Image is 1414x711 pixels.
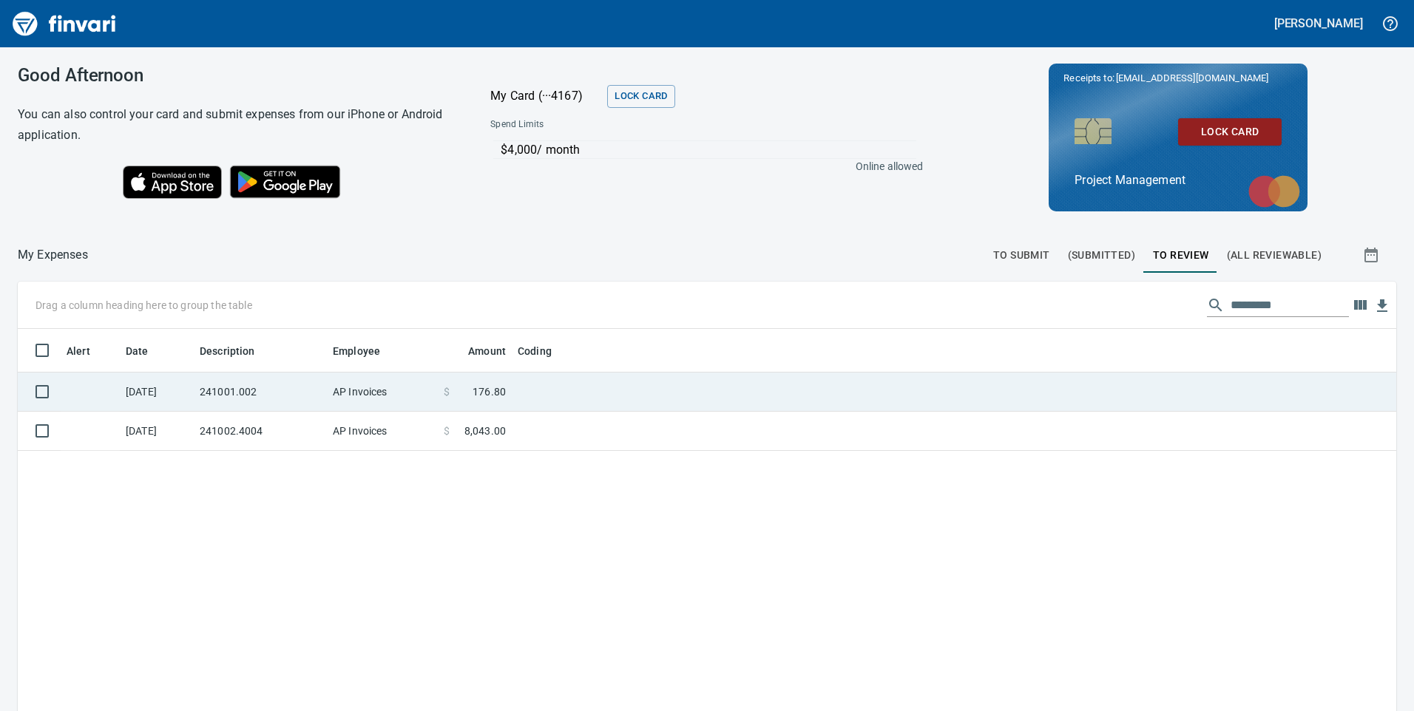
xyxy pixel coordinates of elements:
[993,246,1050,265] span: To Submit
[18,246,88,264] p: My Expenses
[200,342,255,360] span: Description
[490,87,601,105] p: My Card (···4167)
[1349,294,1371,316] button: Choose columns to display
[444,384,450,399] span: $
[1063,71,1293,86] p: Receipts to:
[1349,237,1396,273] button: Show transactions within a particular date range
[126,342,149,360] span: Date
[194,372,327,412] td: 241001.002
[1178,118,1282,146] button: Lock Card
[120,372,194,412] td: [DATE]
[607,85,674,108] button: Lock Card
[518,342,552,360] span: Coding
[464,423,506,438] span: 8,043.00
[67,342,109,360] span: Alert
[1274,16,1363,31] h5: [PERSON_NAME]
[1114,71,1270,85] span: [EMAIL_ADDRESS][DOMAIN_NAME]
[1271,12,1367,35] button: [PERSON_NAME]
[327,372,438,412] td: AP Invoices
[478,159,923,174] p: Online allowed
[333,342,380,360] span: Employee
[468,342,506,360] span: Amount
[9,6,120,41] img: Finvari
[1075,171,1282,189] p: Project Management
[18,65,453,86] h3: Good Afternoon
[1190,123,1270,141] span: Lock Card
[1068,246,1135,265] span: (Submitted)
[615,88,667,105] span: Lock Card
[327,412,438,451] td: AP Invoices
[501,141,916,159] p: $4,000 / month
[120,412,194,451] td: [DATE]
[18,104,453,146] h6: You can also control your card and submit expenses from our iPhone or Android application.
[1241,168,1308,215] img: mastercard.svg
[123,166,222,199] img: Download on the App Store
[1153,246,1209,265] span: To Review
[333,342,399,360] span: Employee
[200,342,274,360] span: Description
[67,342,90,360] span: Alert
[194,412,327,451] td: 241002.4004
[1227,246,1322,265] span: (All Reviewable)
[449,342,506,360] span: Amount
[222,157,349,206] img: Get it on Google Play
[35,298,252,313] p: Drag a column heading here to group the table
[126,342,168,360] span: Date
[473,384,506,399] span: 176.80
[444,423,450,438] span: $
[518,342,571,360] span: Coding
[18,246,88,264] nav: breadcrumb
[490,118,732,132] span: Spend Limits
[1371,295,1393,317] button: Download table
